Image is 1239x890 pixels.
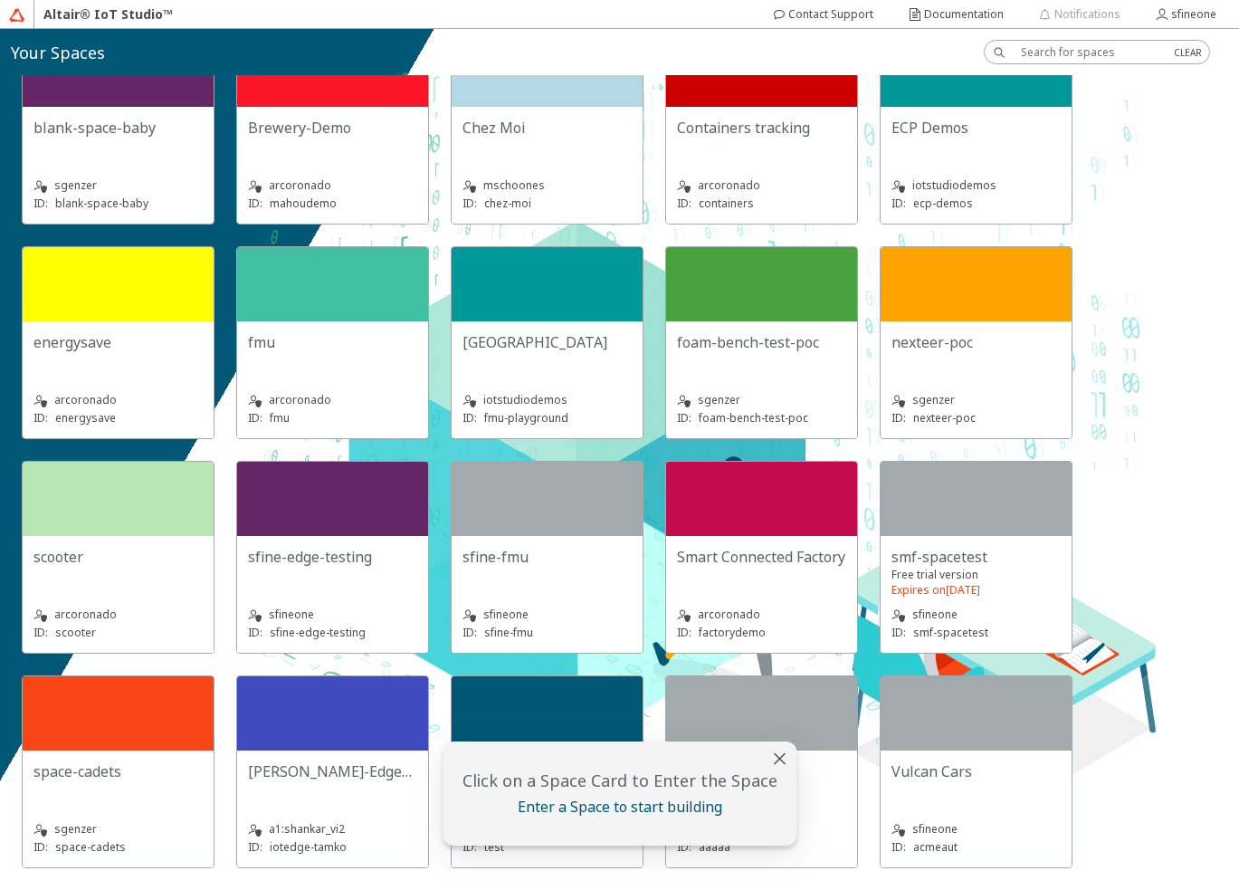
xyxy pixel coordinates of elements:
[55,196,148,211] p: blank-space-baby
[891,820,1061,838] unity-typography: sfineone
[33,332,203,352] unity-typography: energysave
[33,547,203,567] unity-typography: scooter
[462,332,632,352] unity-typography: [GEOGRAPHIC_DATA]
[699,839,730,855] p: aaaaa
[677,410,691,426] p: ID:
[484,410,568,426] p: fmu-playground
[677,391,846,409] unity-typography: sgenzer
[270,625,366,640] p: sfine-edge-testing
[462,391,632,409] unity-typography: iotstudiodemos
[677,547,846,567] unity-typography: Smart Connected Factory
[33,391,203,409] unity-typography: arcoronado
[248,391,417,409] unity-typography: arcoronado
[33,177,203,195] unity-typography: sgenzer
[33,118,203,138] unity-typography: blank-space-baby
[677,177,846,195] unity-typography: arcoronado
[462,606,632,624] unity-typography: sfineone
[891,547,1061,567] unity-typography: smf-spacetest
[248,177,417,195] unity-typography: arcoronado
[462,196,477,211] p: ID:
[913,196,973,211] p: ecp-demos
[677,606,846,624] unity-typography: arcoronado
[913,410,976,426] p: nexteer-poc
[33,606,203,624] unity-typography: arcoronado
[462,410,477,426] p: ID:
[248,332,417,352] unity-typography: fmu
[270,839,347,855] p: iotedge-tamko
[462,177,632,195] unity-typography: mschoones
[248,118,417,138] unity-typography: Brewery-Demo
[484,625,533,640] p: sfine-fmu
[699,625,766,640] p: factorydemo
[891,567,1061,582] unity-typography: Free trial version
[248,625,262,640] p: ID:
[699,196,754,211] p: containers
[462,839,477,855] p: ID:
[33,820,203,838] unity-typography: sgenzer
[33,410,48,426] p: ID:
[248,196,262,211] p: ID:
[248,839,262,855] p: ID:
[55,410,116,426] p: energysave
[453,797,786,817] unity-typography: Enter a Space to start building
[462,625,477,640] p: ID:
[891,606,1061,624] unity-typography: sfineone
[55,839,126,855] p: space-cadets
[891,625,906,640] p: ID:
[453,770,786,791] unity-typography: Click on a Space Card to Enter the Space
[891,391,1061,409] unity-typography: sgenzer
[891,196,906,211] p: ID:
[677,196,691,211] p: ID:
[248,761,417,781] unity-typography: [PERSON_NAME]-EdgeApps
[248,606,417,624] unity-typography: sfineone
[248,547,417,567] unity-typography: sfine-edge-testing
[677,118,846,138] unity-typography: Containers tracking
[270,196,337,211] p: mahoudemo
[55,625,96,640] p: scooter
[891,761,1061,781] unity-typography: Vulcan Cars
[913,625,988,640] p: smf-spacetest
[891,177,1061,195] unity-typography: iotstudiodemos
[248,820,417,838] unity-typography: a1:shankar_vi2
[462,547,632,567] unity-typography: sfine-fmu
[33,839,48,855] p: ID:
[33,761,203,781] unity-typography: space-cadets
[891,118,1061,138] unity-typography: ECP Demos
[677,332,846,352] unity-typography: foam-bench-test-poc
[462,118,632,138] unity-typography: Chez Moi
[699,410,808,426] p: foam-bench-test-poc
[484,839,504,855] p: test
[248,410,262,426] p: ID:
[484,196,531,211] p: chez-moi
[891,839,906,855] p: ID:
[891,582,1061,598] unity-typography: Expires on [DATE]
[33,625,48,640] p: ID:
[33,196,48,211] p: ID:
[270,410,290,426] p: fmu
[677,625,691,640] p: ID:
[913,839,958,855] p: acmeaut
[891,332,1061,352] unity-typography: nexteer-poc
[891,410,906,426] p: ID:
[677,839,691,855] p: ID:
